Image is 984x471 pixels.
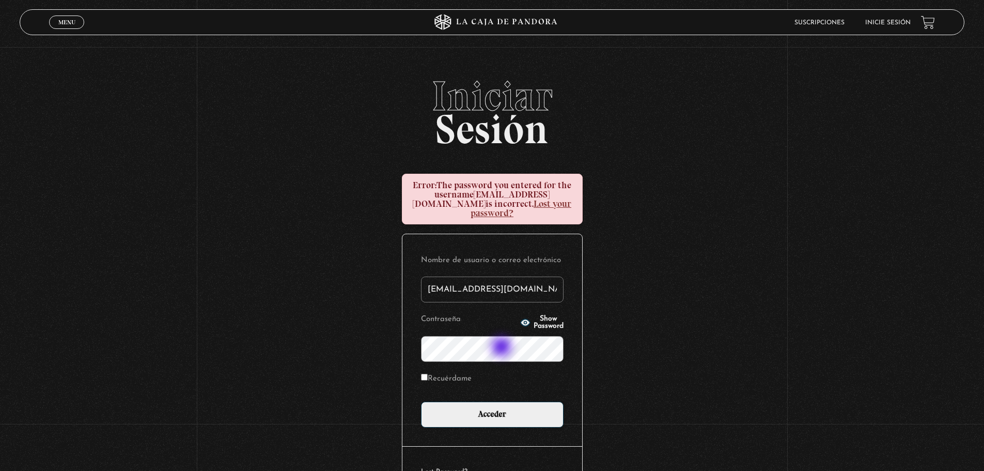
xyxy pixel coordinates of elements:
[421,312,517,328] label: Contraseña
[421,402,564,428] input: Acceder
[421,371,472,387] label: Recuérdame
[421,253,564,269] label: Nombre de usuario o correo electrónico
[421,374,428,381] input: Recuérdame
[921,16,935,29] a: View your shopping cart
[58,19,75,25] span: Menu
[413,189,550,209] strong: [EMAIL_ADDRESS][DOMAIN_NAME]
[520,315,564,330] button: Show Password
[20,75,964,117] span: Iniciar
[794,20,845,26] a: Suscripciones
[534,315,564,330] span: Show Password
[413,179,436,191] strong: Error:
[402,174,583,224] div: The password you entered for the username is incorrect.
[55,28,79,35] span: Cerrar
[471,198,571,219] a: Lost your password?
[865,20,911,26] a: Inicie sesión
[20,75,964,142] h2: Sesión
